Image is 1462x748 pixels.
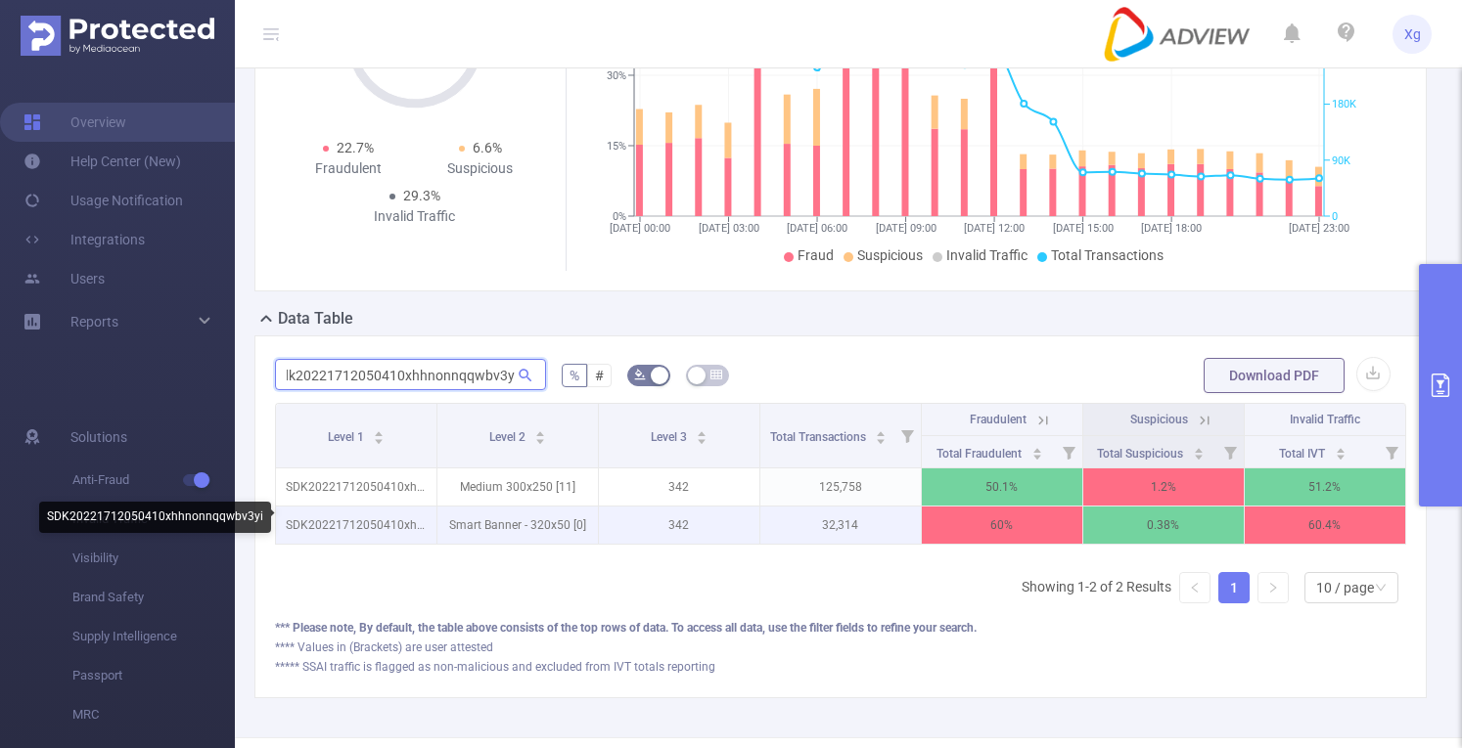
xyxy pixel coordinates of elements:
[1051,247,1164,263] span: Total Transactions
[72,500,235,539] span: Invalid Traffic
[1055,436,1082,467] i: Filter menu
[798,247,834,263] span: Fraud
[23,220,145,259] a: Integrations
[599,506,759,544] p: 342
[1083,506,1244,544] p: 0.38%
[276,468,436,506] p: SDK20221712050410xhhnonnqqwbv3yi
[23,142,181,181] a: Help Center (New)
[275,359,546,390] input: Search...
[760,506,921,544] p: 32,314
[1053,222,1114,235] tspan: [DATE] 15:00
[403,188,440,203] span: 29.3%
[876,428,887,434] i: icon: caret-up
[473,140,502,155] span: 6.6%
[1031,445,1042,451] i: icon: caret-up
[1279,447,1328,461] span: Total IVT
[1245,506,1405,544] p: 60.4%
[964,222,1025,235] tspan: [DATE] 12:00
[275,638,1406,656] div: **** Values in (Brackets) are user attested
[1179,572,1211,603] li: Previous Page
[373,428,385,440] div: Sort
[1289,222,1349,235] tspan: [DATE] 23:00
[21,16,214,56] img: Protected Media
[607,140,626,153] tspan: 15%
[1332,99,1356,111] tspan: 180K
[1031,445,1043,457] div: Sort
[1130,413,1188,426] span: Suspicious
[1204,358,1345,393] button: Download PDF
[70,418,127,457] span: Solutions
[696,428,708,440] div: Sort
[1218,572,1250,603] li: 1
[922,506,1082,544] p: 60%
[1141,222,1202,235] tspan: [DATE] 18:00
[70,314,118,330] span: Reports
[1332,154,1350,167] tspan: 90K
[1245,468,1405,506] p: 51.2%
[337,140,374,155] span: 22.7%
[1257,572,1289,603] li: Next Page
[72,461,235,500] span: Anti-Fraud
[1194,452,1205,458] i: icon: caret-down
[570,368,579,383] span: %
[876,222,937,235] tspan: [DATE] 09:00
[876,436,887,442] i: icon: caret-down
[922,468,1082,506] p: 50.1%
[23,259,105,298] a: Users
[72,539,235,578] span: Visibility
[328,430,367,444] span: Level 1
[415,158,547,179] div: Suspicious
[937,447,1025,461] span: Total Fraudulent
[1316,573,1374,602] div: 10 / page
[970,413,1027,426] span: Fraudulent
[1193,445,1205,457] div: Sort
[276,506,436,544] p: SDK20221712050410xhhnonnqqwbv3yi
[535,436,546,442] i: icon: caret-down
[1404,15,1421,54] span: Xg
[534,428,546,440] div: Sort
[1335,445,1346,451] i: icon: caret-up
[72,656,235,695] span: Passport
[651,430,690,444] span: Level 3
[275,658,1406,676] div: ***** SSAI traffic is flagged as non-malicious and excluded from IVT totals reporting
[275,619,1406,637] div: *** Please note, By default, the table above consists of the top rows of data. To access all data...
[770,430,869,444] span: Total Transactions
[1219,573,1249,602] a: 1
[23,181,183,220] a: Usage Notification
[23,103,126,142] a: Overview
[437,468,598,506] p: Medium 300x250 [11]
[437,506,598,544] p: Smart Banner - 320x50 [0]
[1031,452,1042,458] i: icon: caret-down
[697,428,708,434] i: icon: caret-up
[893,404,921,467] i: Filter menu
[374,428,385,434] i: icon: caret-up
[857,247,923,263] span: Suspicious
[1097,447,1186,461] span: Total Suspicious
[1083,468,1244,506] p: 1.2%
[72,695,235,734] span: MRC
[1290,413,1360,426] span: Invalid Traffic
[613,210,626,223] tspan: 0%
[1332,210,1338,223] tspan: 0
[875,428,887,440] div: Sort
[946,247,1028,263] span: Invalid Traffic
[348,206,480,227] div: Invalid Traffic
[710,369,722,380] i: icon: table
[634,369,646,380] i: icon: bg-colors
[699,222,759,235] tspan: [DATE] 03:00
[489,430,528,444] span: Level 2
[72,617,235,656] span: Supply Intelligence
[760,468,921,506] p: 125,758
[278,307,353,330] h2: Data Table
[1335,452,1346,458] i: icon: caret-down
[1216,436,1244,467] i: Filter menu
[39,502,271,533] div: SDK20221712050410xhhnonnqqwbv3yi
[610,222,670,235] tspan: [DATE] 00:00
[697,436,708,442] i: icon: caret-down
[607,69,626,82] tspan: 30%
[1267,582,1279,594] i: icon: right
[1194,445,1205,451] i: icon: caret-up
[535,428,546,434] i: icon: caret-up
[787,222,847,235] tspan: [DATE] 06:00
[374,436,385,442] i: icon: caret-down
